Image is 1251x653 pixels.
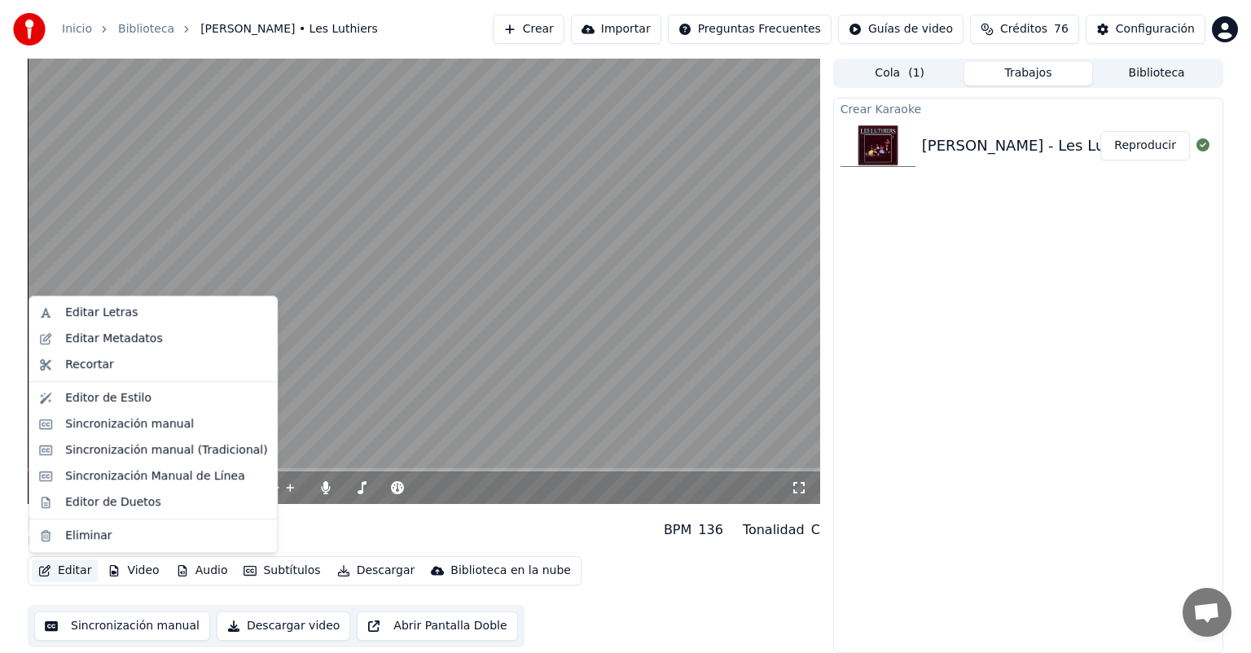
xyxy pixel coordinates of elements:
div: BPM [664,520,691,540]
div: Biblioteca en la nube [450,563,571,579]
span: 76 [1054,21,1069,37]
span: ( 1 ) [908,65,924,81]
div: C [811,520,820,540]
nav: breadcrumb [62,21,378,37]
img: youka [13,13,46,46]
button: Descargar [331,559,422,582]
span: [PERSON_NAME] • Les Luthiers [200,21,378,37]
div: Sincronización manual (Tradicional) [65,442,267,458]
div: Eliminar [65,528,112,544]
div: Editor de Estilo [65,390,151,406]
button: Subtítulos [237,559,327,582]
a: Inicio [62,21,92,37]
div: Les Luthiers [28,533,163,550]
a: Chat abierto [1183,588,1231,637]
button: Trabajos [964,62,1093,85]
button: Descargar video [217,611,350,641]
div: Editor de Duetos [65,494,160,511]
button: Editar [32,559,98,582]
button: Configuración [1086,15,1205,44]
div: Recortar [65,357,114,373]
div: Configuración [1116,21,1195,37]
span: Créditos [1000,21,1047,37]
button: Abrir Pantalla Doble [357,611,517,641]
a: Biblioteca [118,21,174,37]
button: Audio [169,559,235,582]
div: [PERSON_NAME] - Les Luthiers [922,134,1147,157]
button: Sincronización manual [34,611,210,641]
button: Video [101,559,165,582]
button: Reproducir [1100,131,1190,160]
button: Biblioteca [1092,62,1221,85]
button: Créditos76 [970,15,1079,44]
button: Crear [493,15,564,44]
button: Importar [571,15,661,44]
div: Editar Metadatos [65,331,162,347]
div: Crear Karaoke [834,99,1222,118]
div: 136 [698,520,723,540]
div: Tonalidad [743,520,805,540]
button: Guías de video [838,15,963,44]
div: Sincronización Manual de Línea [65,468,245,484]
div: [PERSON_NAME] [28,511,163,533]
div: Editar Letras [65,305,138,321]
button: Preguntas Frecuentes [668,15,832,44]
div: Sincronización manual [65,416,194,432]
button: Cola [836,62,964,85]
